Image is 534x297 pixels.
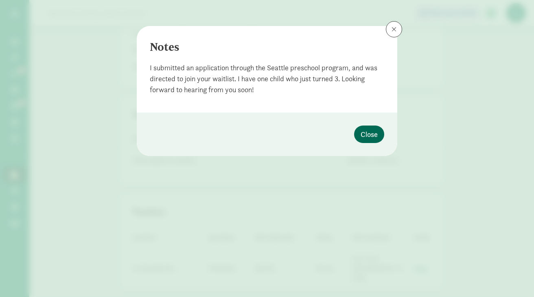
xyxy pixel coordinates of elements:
[493,258,534,297] iframe: Chat Widget
[361,129,378,140] span: Close
[354,126,384,143] button: Close
[150,39,384,56] div: Notes
[150,62,384,95] div: I submitted an application through the Seattle preschool program, and was directed to join your w...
